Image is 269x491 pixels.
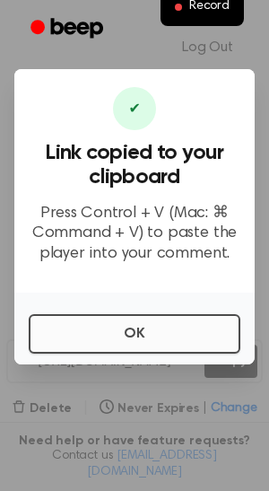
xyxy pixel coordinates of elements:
[164,26,251,69] a: Log Out
[29,141,240,189] h3: Link copied to your clipboard
[113,87,156,130] div: ✔
[29,314,240,354] button: OK
[29,204,240,265] p: Press Control + V (Mac: ⌘ Command + V) to paste the player into your comment.
[18,12,119,47] a: Beep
